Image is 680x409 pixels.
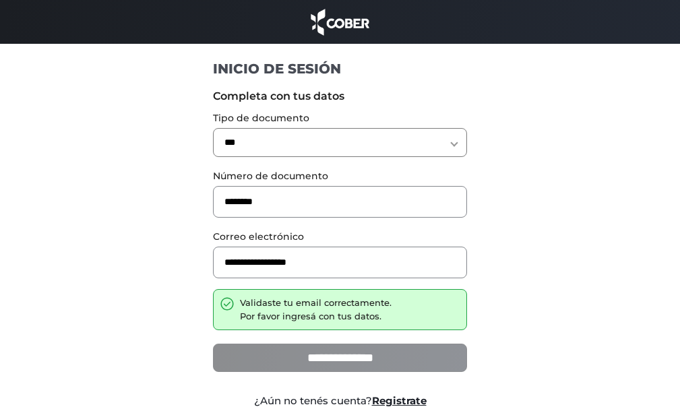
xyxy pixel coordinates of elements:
[372,394,427,407] a: Registrate
[307,7,373,37] img: cober_marca.png
[203,394,477,409] div: ¿Aún no tenés cuenta?
[213,169,467,183] label: Número de documento
[213,111,467,125] label: Tipo de documento
[240,296,392,323] div: Validaste tu email correctamente. Por favor ingresá con tus datos.
[213,230,467,244] label: Correo electrónico
[213,60,467,77] h1: INICIO DE SESIÓN
[213,88,467,104] label: Completa con tus datos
